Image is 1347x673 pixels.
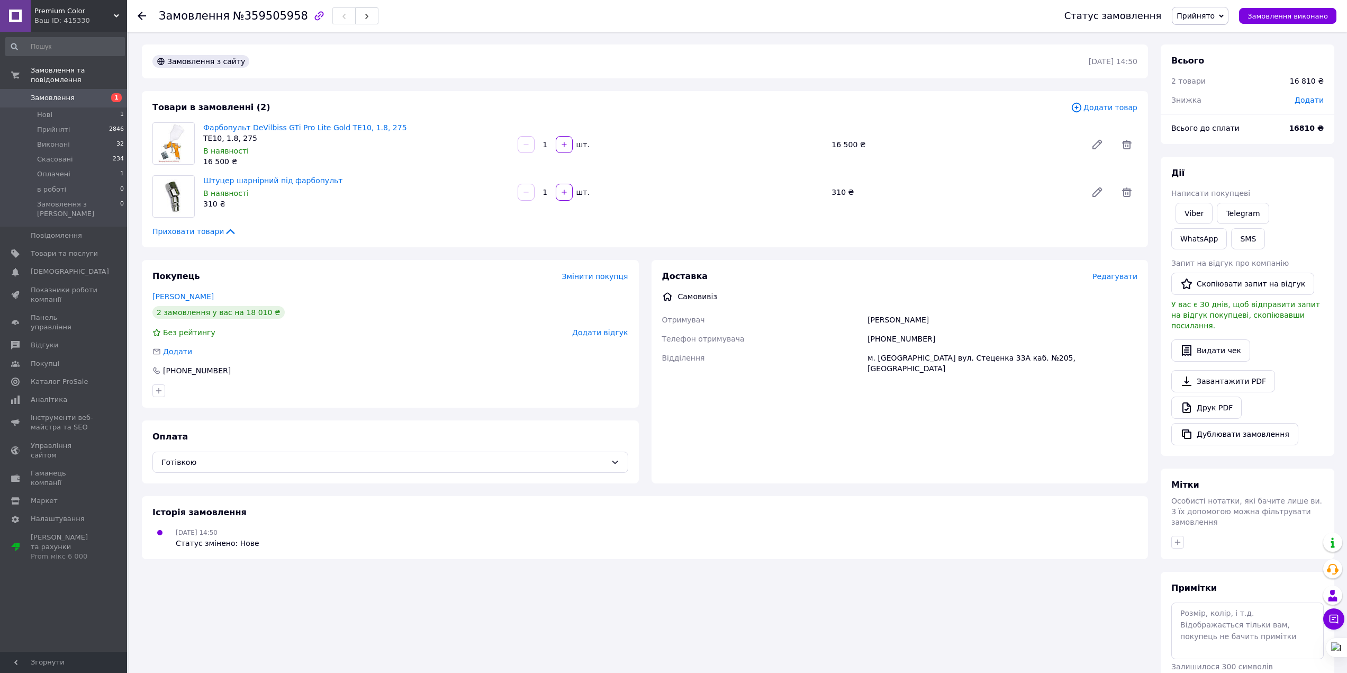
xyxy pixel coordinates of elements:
button: Скопіювати запит на відгук [1171,273,1314,295]
div: Ваш ID: 415330 [34,16,127,25]
span: Замовлення [159,10,230,22]
div: Повернутися назад [138,11,146,21]
span: Дії [1171,168,1185,178]
a: Редагувати [1087,134,1108,155]
span: Скасовані [37,155,73,164]
span: Прийнято [1177,12,1215,20]
span: Телефон отримувача [662,335,745,343]
a: Завантажити PDF [1171,370,1275,392]
span: Редагувати [1092,272,1137,281]
span: В наявності [203,147,249,155]
span: Змінити покупця [562,272,628,281]
div: 16 810 ₴ [1290,76,1324,86]
a: Штуцер шарнірний під фарбопульт [203,176,343,185]
span: Нові [37,110,52,120]
span: в роботі [37,185,66,194]
span: Знижка [1171,96,1201,104]
span: 1 [120,169,124,179]
div: 310 ₴ [203,199,509,209]
div: Статус замовлення [1064,11,1162,21]
time: [DATE] 14:50 [1089,57,1137,66]
span: У вас є 30 днів, щоб відправити запит на відгук покупцеві, скопіювавши посилання. [1171,300,1320,330]
span: Аналітика [31,395,67,405]
span: Додати товар [1071,102,1137,113]
span: Примітки [1171,583,1217,593]
div: TE10, 1.8, 275 [203,133,509,143]
span: Управління сайтом [31,441,98,460]
div: шт. [574,187,591,198]
span: Гаманець компанії [31,469,98,488]
button: Видати чек [1171,339,1250,362]
a: Фарбопульт DeVilbiss GTi Pro Lite Gold TE10, 1.8, 275 [203,123,407,132]
span: Маркет [31,496,58,506]
span: 2 товари [1171,77,1206,85]
span: Premium Color [34,6,114,16]
a: [PERSON_NAME] [152,292,214,301]
div: Prom мікс 6 000 [31,552,98,561]
span: Товари в замовленні (2) [152,102,270,112]
span: Каталог ProSale [31,377,88,387]
a: Viber [1176,203,1213,224]
a: Редагувати [1087,182,1108,203]
span: 234 [113,155,124,164]
span: Всього [1171,56,1204,66]
span: Приховати товари [152,226,237,237]
span: Видалити [1116,134,1137,155]
span: [DEMOGRAPHIC_DATA] [31,267,109,276]
span: Виконані [37,140,70,149]
span: Оплата [152,432,188,442]
div: 16 500 ₴ [203,156,509,167]
span: Покупці [31,359,59,369]
a: WhatsApp [1171,228,1227,249]
span: Замовлення виконано [1247,12,1328,20]
input: Пошук [5,37,125,56]
button: SMS [1231,228,1265,249]
div: 16 500 ₴ [827,137,1082,152]
span: Отримувач [662,316,705,324]
div: Статус змінено: Нове [176,538,259,549]
div: 2 замовлення у вас на 18 010 ₴ [152,306,285,319]
span: Готівкою [161,456,607,468]
img: Штуцер шарнірний під фарбопульт [157,176,190,217]
div: Замовлення з сайту [152,55,249,68]
span: В наявності [203,189,249,198]
div: [PHONE_NUMBER] [162,365,232,376]
span: 1 [111,93,122,102]
a: Друк PDF [1171,397,1242,419]
span: Відгуки [31,340,58,350]
span: Показники роботи компанії [31,285,98,304]
span: Панель управління [31,313,98,332]
span: 32 [116,140,124,149]
img: Фарбопульт DeVilbiss GTi Pro Lite Gold TE10, 1.8, 275 [158,123,189,164]
span: Написати покупцеві [1171,189,1250,198]
div: м. [GEOGRAPHIC_DATA] вул. Стеценка 33А каб. №205, [GEOGRAPHIC_DATA] [865,348,1140,378]
span: Прийняті [37,125,70,134]
div: [PERSON_NAME] [865,310,1140,329]
span: Товари та послуги [31,249,98,258]
button: Чат з покупцем [1323,608,1344,630]
span: Всього до сплати [1171,124,1240,132]
span: Повідомлення [31,231,82,240]
div: [PHONE_NUMBER] [865,329,1140,348]
div: шт. [574,139,591,150]
span: Мітки [1171,480,1199,490]
div: 310 ₴ [827,185,1082,200]
span: Історія замовлення [152,507,247,517]
span: Особисті нотатки, які бачите лише ви. З їх допомогою можна фільтрувати замовлення [1171,497,1322,526]
span: Замовлення [31,93,75,103]
span: Інструменти веб-майстра та SEO [31,413,98,432]
span: 1 [120,110,124,120]
span: [PERSON_NAME] та рахунки [31,533,98,562]
span: Замовлення з [PERSON_NAME] [37,200,120,219]
span: Налаштування [31,514,85,524]
span: Залишилося 300 символів [1171,662,1273,671]
span: Додати [163,347,192,356]
button: Замовлення виконано [1239,8,1336,24]
span: Без рейтингу [163,328,215,337]
span: Запит на відгук про компанію [1171,259,1289,267]
span: Додати [1295,96,1324,104]
a: Telegram [1217,203,1269,224]
span: 2846 [109,125,124,134]
span: [DATE] 14:50 [176,529,218,536]
b: 16810 ₴ [1289,124,1324,132]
